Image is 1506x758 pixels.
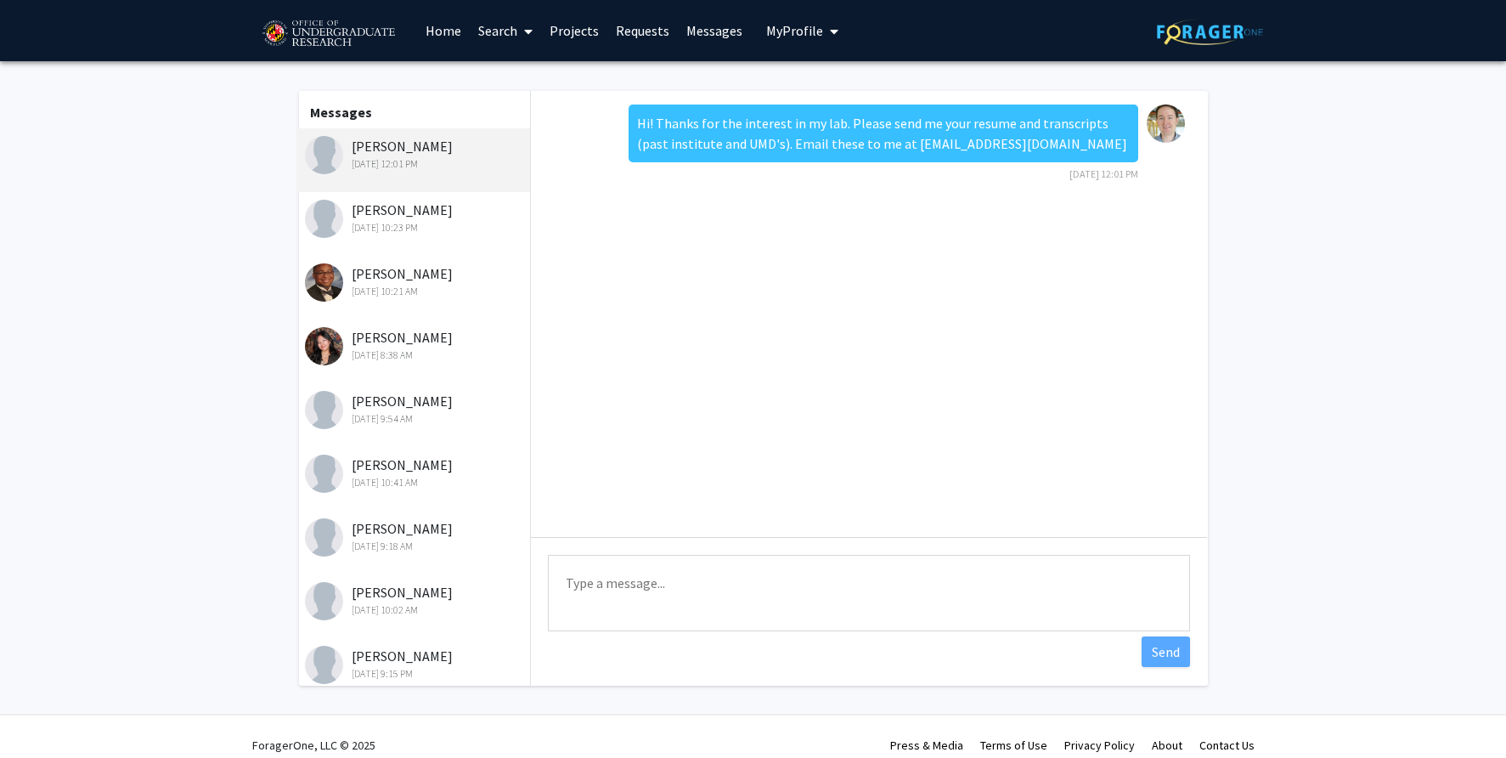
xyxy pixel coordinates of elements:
[305,518,527,554] div: [PERSON_NAME]
[305,582,527,618] div: [PERSON_NAME]
[678,1,751,60] a: Messages
[305,539,527,554] div: [DATE] 9:18 AM
[305,411,527,427] div: [DATE] 9:54 AM
[305,156,527,172] div: [DATE] 12:01 PM
[305,646,343,684] img: Raya Arora
[305,455,343,493] img: Sarina Neja
[305,136,527,172] div: [PERSON_NAME]
[629,105,1138,162] div: Hi! Thanks for the interest in my lab. Please send me your resume and transcripts (past institute...
[766,22,823,39] span: My Profile
[1157,19,1263,45] img: ForagerOne Logo
[310,104,372,121] b: Messages
[305,263,527,299] div: [PERSON_NAME]
[305,391,527,427] div: [PERSON_NAME]
[470,1,541,60] a: Search
[417,1,470,60] a: Home
[305,136,343,174] img: Hawa Mohamed
[257,13,400,55] img: University of Maryland Logo
[305,391,343,429] img: Yiteng Liu
[980,738,1047,753] a: Terms of Use
[305,220,527,235] div: [DATE] 10:23 PM
[1199,738,1255,753] a: Contact Us
[305,455,527,490] div: [PERSON_NAME]
[305,518,343,557] img: Nuha Talukder
[890,738,963,753] a: Press & Media
[1069,167,1138,180] span: [DATE] 12:01 PM
[1064,738,1135,753] a: Privacy Policy
[305,263,343,302] img: Donovan Holt-Harrington
[1147,105,1185,143] img: Jeffery Klauda
[548,555,1190,631] textarea: Message
[305,582,343,620] img: Lucas Mercado
[305,327,527,363] div: [PERSON_NAME]
[305,348,527,363] div: [DATE] 8:38 AM
[305,200,343,238] img: Caroline Jenks
[305,646,527,682] div: [PERSON_NAME]
[305,327,343,365] img: Katie Kim
[1142,636,1190,667] button: Send
[607,1,678,60] a: Requests
[305,602,527,618] div: [DATE] 10:02 AM
[541,1,607,60] a: Projects
[13,682,72,745] iframe: Chat
[305,475,527,490] div: [DATE] 10:41 AM
[305,200,527,235] div: [PERSON_NAME]
[305,666,527,682] div: [DATE] 9:15 PM
[305,284,527,299] div: [DATE] 10:21 AM
[1152,738,1182,753] a: About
